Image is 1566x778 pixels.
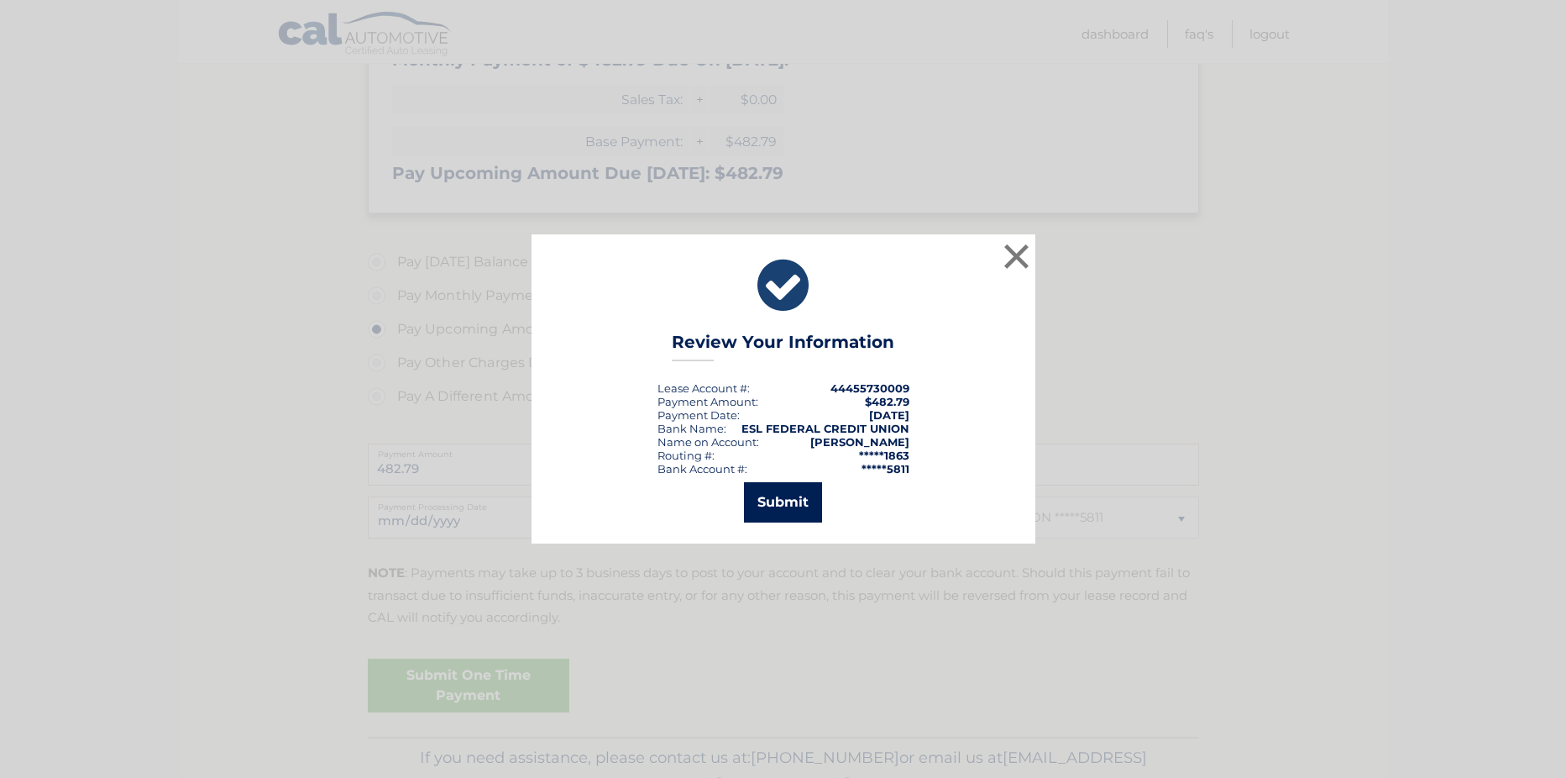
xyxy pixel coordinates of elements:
span: [DATE] [869,408,909,422]
span: $482.79 [865,395,909,408]
div: Lease Account #: [657,381,750,395]
span: Payment Date [657,408,737,422]
strong: [PERSON_NAME] [810,435,909,449]
strong: ESL FEDERAL CREDIT UNION [741,422,909,435]
div: : [657,408,740,422]
div: Bank Account #: [657,462,747,476]
div: Routing #: [657,449,715,462]
strong: 44455730009 [830,381,909,395]
div: Payment Amount: [657,395,758,408]
div: Name on Account: [657,435,759,449]
h3: Review Your Information [672,332,894,361]
button: × [1000,239,1034,273]
div: Bank Name: [657,422,726,435]
button: Submit [744,482,822,523]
